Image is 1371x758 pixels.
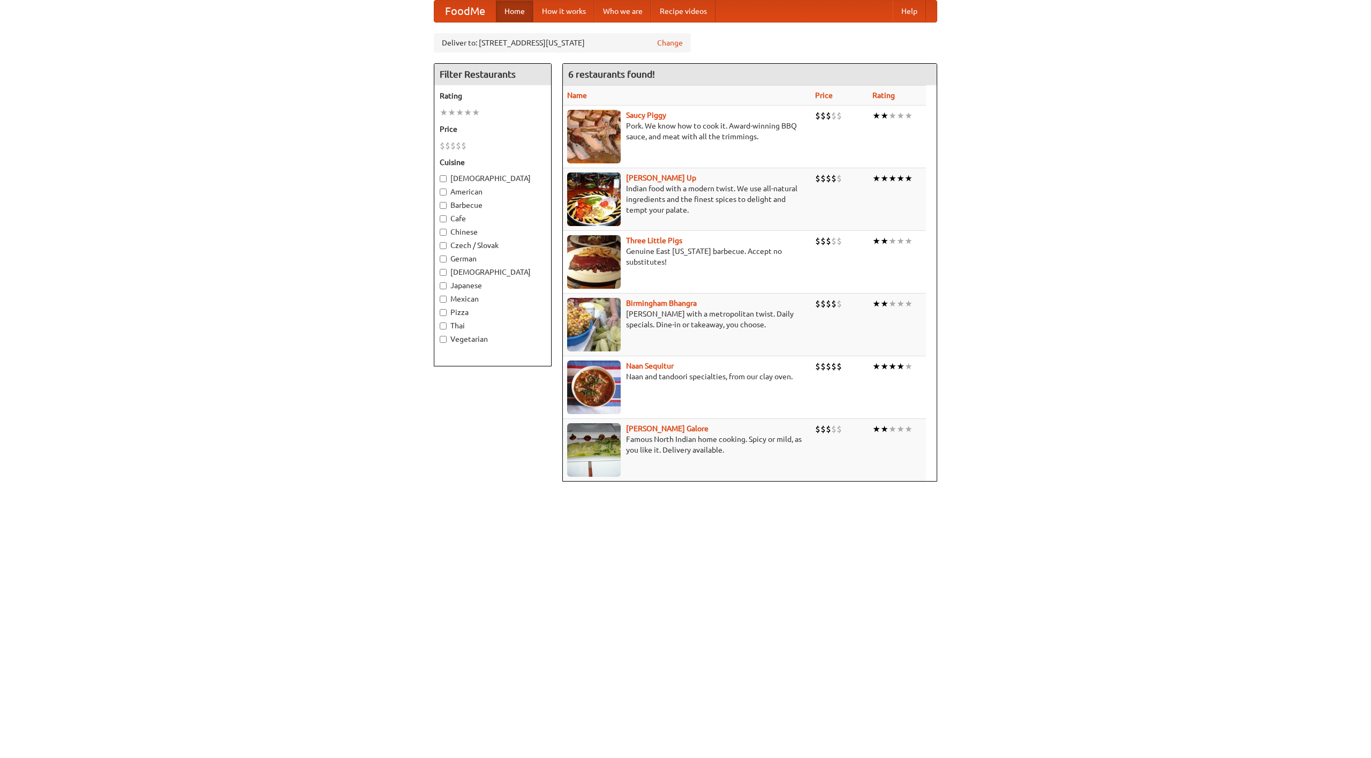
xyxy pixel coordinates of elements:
[837,110,842,122] li: $
[897,298,905,310] li: ★
[872,172,880,184] li: ★
[826,172,831,184] li: $
[440,336,447,343] input: Vegetarian
[837,235,842,247] li: $
[815,235,820,247] li: $
[440,189,447,196] input: American
[456,140,461,152] li: $
[464,107,472,118] li: ★
[831,110,837,122] li: $
[826,361,831,372] li: $
[440,280,546,291] label: Japanese
[626,111,666,119] a: Saucy Piggy
[888,110,897,122] li: ★
[567,434,807,455] p: Famous North Indian home cooking. Spicy or mild, as you like it. Delivery available.
[815,172,820,184] li: $
[440,200,546,211] label: Barbecue
[567,309,807,330] p: [PERSON_NAME] with a metropolitan twist. Daily specials. Dine-in or takeaway, you choose.
[440,309,447,316] input: Pizza
[567,91,587,100] a: Name
[820,110,826,122] li: $
[815,110,820,122] li: $
[888,423,897,435] li: ★
[472,107,480,118] li: ★
[434,64,551,85] h4: Filter Restaurants
[837,361,842,372] li: $
[440,202,447,209] input: Barbecue
[626,362,674,370] a: Naan Sequitur
[440,173,546,184] label: [DEMOGRAPHIC_DATA]
[440,186,546,197] label: American
[837,298,842,310] li: $
[888,298,897,310] li: ★
[445,140,450,152] li: $
[897,172,905,184] li: ★
[657,37,683,48] a: Change
[456,107,464,118] li: ★
[450,140,456,152] li: $
[533,1,594,22] a: How it works
[872,110,880,122] li: ★
[905,423,913,435] li: ★
[567,110,621,163] img: saucy.jpg
[872,423,880,435] li: ★
[880,298,888,310] li: ★
[440,240,546,251] label: Czech / Slovak
[440,213,546,224] label: Cafe
[905,110,913,122] li: ★
[626,174,696,182] b: [PERSON_NAME] Up
[440,294,546,304] label: Mexican
[880,361,888,372] li: ★
[440,282,447,289] input: Japanese
[826,110,831,122] li: $
[897,361,905,372] li: ★
[448,107,456,118] li: ★
[626,299,697,307] a: Birmingham Bhangra
[567,183,807,215] p: Indian food with a modern twist. We use all-natural ingredients and the finest spices to delight ...
[440,157,546,168] h5: Cuisine
[831,172,837,184] li: $
[626,236,682,245] a: Three Little Pigs
[820,235,826,247] li: $
[440,242,447,249] input: Czech / Slovak
[440,307,546,318] label: Pizza
[831,423,837,435] li: $
[826,423,831,435] li: $
[872,361,880,372] li: ★
[905,361,913,372] li: ★
[905,235,913,247] li: ★
[651,1,715,22] a: Recipe videos
[872,235,880,247] li: ★
[826,235,831,247] li: $
[626,424,709,433] b: [PERSON_NAME] Galore
[567,361,621,414] img: naansequitur.jpg
[831,235,837,247] li: $
[837,423,842,435] li: $
[567,298,621,351] img: bhangra.jpg
[820,172,826,184] li: $
[440,334,546,344] label: Vegetarian
[440,140,445,152] li: $
[440,215,447,222] input: Cafe
[434,1,496,22] a: FoodMe
[567,371,807,382] p: Naan and tandoori specialties, from our clay oven.
[837,172,842,184] li: $
[880,172,888,184] li: ★
[440,175,447,182] input: [DEMOGRAPHIC_DATA]
[440,296,447,303] input: Mexican
[815,361,820,372] li: $
[568,69,655,79] ng-pluralize: 6 restaurants found!
[440,227,546,237] label: Chinese
[880,235,888,247] li: ★
[567,423,621,477] img: currygalore.jpg
[826,298,831,310] li: $
[567,172,621,226] img: curryup.jpg
[440,91,546,101] h5: Rating
[815,298,820,310] li: $
[888,235,897,247] li: ★
[897,110,905,122] li: ★
[872,298,880,310] li: ★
